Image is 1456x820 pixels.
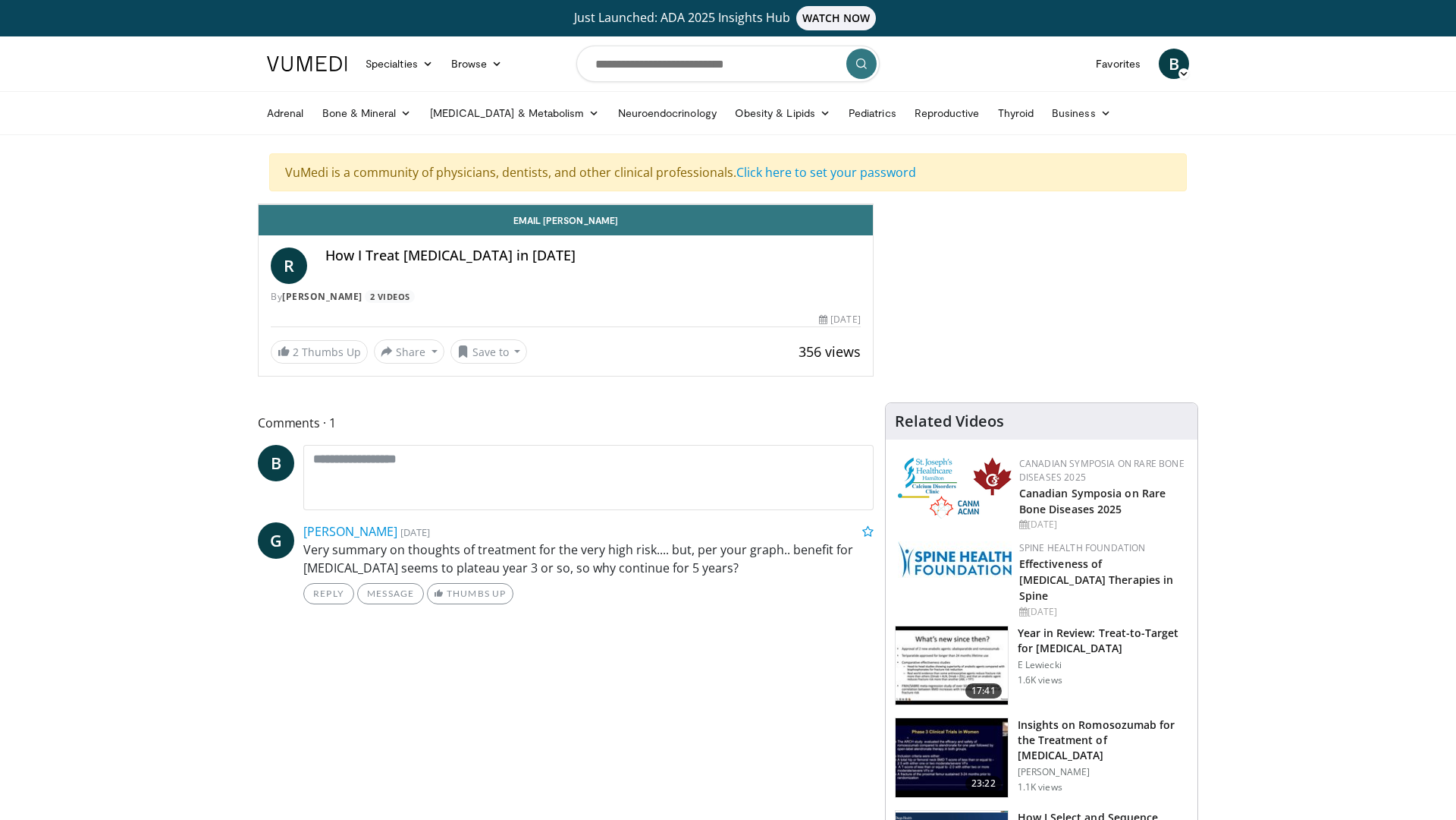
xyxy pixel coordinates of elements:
a: G [258,522,294,559]
a: Reproductive [905,98,989,128]
a: 2 Videos [365,290,415,303]
a: Specialties [356,49,442,79]
a: Spine Health Foundation [1019,541,1146,554]
span: 23:22 [965,776,1002,791]
a: [PERSON_NAME] [303,523,397,540]
span: Comments 1 [258,413,874,433]
a: 17:41 Year in Review: Treat-to-Target for [MEDICAL_DATA] E Lewiecki 1.6K views [895,626,1188,706]
a: Bone & Mineral [313,98,421,128]
div: [DATE] [819,313,860,326]
img: 2b15b377-4ad0-4411-b15e-d0400b544473.150x105_q85_crop-smart_upscale.jpg [896,718,1008,797]
span: 2 [293,345,299,359]
img: VuMedi Logo [267,56,347,71]
span: 17:41 [965,683,1002,699]
a: Favorites [1087,49,1150,79]
a: Effectiveness of [MEDICAL_DATA] Therapies in Spine [1019,557,1174,603]
a: Adrenal [258,98,313,128]
a: Thyroid [989,98,1043,128]
a: Email [PERSON_NAME] [259,205,873,235]
p: [PERSON_NAME] [1018,766,1188,778]
a: Canadian Symposia on Rare Bone Diseases 2025 [1019,486,1166,516]
a: Pediatrics [839,98,905,128]
span: 356 views [799,342,861,361]
button: Save to [450,339,528,364]
p: Very summary on thoughts of treatment for the very high risk.... but, per your graph.. benefit fo... [303,541,874,577]
a: Browse [442,49,512,79]
p: 1.1K views [1018,781,1062,793]
div: VuMedi is a community of physicians, dentists, and other clinical professionals. [269,153,1187,191]
div: By [271,290,861,304]
div: [DATE] [1019,605,1185,619]
a: Canadian Symposia on Rare Bone Diseases 2025 [1019,457,1185,484]
iframe: Advertisement [927,203,1155,393]
h3: Year in Review: Treat-to-Target for [MEDICAL_DATA] [1018,626,1188,656]
a: [MEDICAL_DATA] & Metabolism [421,98,609,128]
img: 57d53db2-a1b3-4664-83ec-6a5e32e5a601.png.150x105_q85_autocrop_double_scale_upscale_version-0.2.jpg [898,541,1012,578]
h4: How I Treat [MEDICAL_DATA] in [DATE] [325,248,861,264]
a: R [271,248,307,284]
a: B [258,445,294,481]
a: Click here to set your password [736,164,916,181]
a: 2 Thumbs Up [271,340,368,364]
h3: Insights on Romosozumab for the Treatment of [MEDICAL_DATA] [1018,717,1188,763]
button: Share [374,339,444,364]
a: Business [1043,98,1120,128]
img: e493b3b9-cbb1-4b09-808d-05e571154bba.150x105_q85_crop-smart_upscale.jpg [896,626,1008,705]
a: Thumbs Up [427,583,513,604]
input: Search topics, interventions [576,46,880,82]
div: [DATE] [1019,518,1185,531]
a: Message [357,583,424,604]
a: B [1159,49,1189,79]
a: Obesity & Lipids [726,98,839,128]
span: WATCH NOW [796,6,877,30]
a: Neuroendocrinology [609,98,726,128]
p: E Lewiecki [1018,659,1188,671]
h4: Related Videos [895,412,1004,430]
a: Reply [303,583,354,604]
img: 59b7dea3-8883-45d6-a110-d30c6cb0f321.png.150x105_q85_autocrop_double_scale_upscale_version-0.2.png [898,457,1012,519]
a: 23:22 Insights on Romosozumab for the Treatment of [MEDICAL_DATA] [PERSON_NAME] 1.1K views [895,717,1188,798]
a: Just Launched: ADA 2025 Insights HubWATCH NOW [269,6,1187,30]
small: [DATE] [400,525,430,539]
p: 1.6K views [1018,674,1062,686]
a: [PERSON_NAME] [282,290,362,303]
